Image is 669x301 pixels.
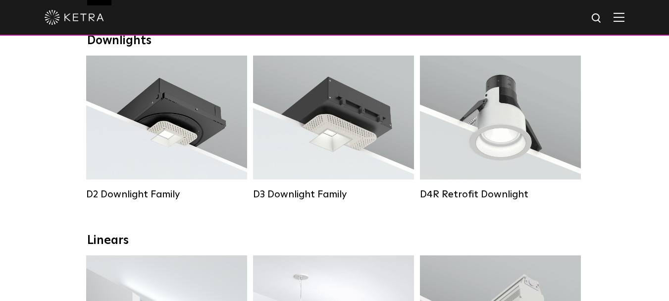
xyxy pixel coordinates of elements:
[420,56,581,200] a: D4R Retrofit Downlight Lumen Output:800Colors:White / BlackBeam Angles:15° / 25° / 40° / 60°Watta...
[87,34,582,48] div: Downlights
[253,56,414,200] a: D3 Downlight Family Lumen Output:700 / 900 / 1100Colors:White / Black / Silver / Bronze / Paintab...
[86,188,247,200] div: D2 Downlight Family
[614,12,624,22] img: Hamburger%20Nav.svg
[86,56,247,200] a: D2 Downlight Family Lumen Output:1200Colors:White / Black / Gloss Black / Silver / Bronze / Silve...
[591,12,603,25] img: search icon
[87,234,582,248] div: Linears
[45,10,104,25] img: ketra-logo-2019-white
[420,188,581,200] div: D4R Retrofit Downlight
[253,188,414,200] div: D3 Downlight Family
